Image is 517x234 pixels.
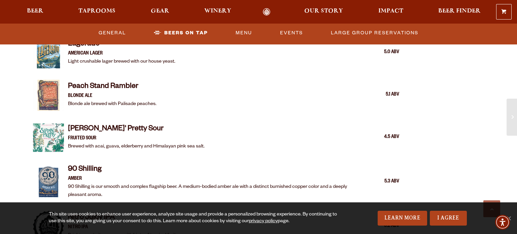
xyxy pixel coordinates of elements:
p: Blonde ale brewed with Palisade peaches. [68,100,157,108]
span: Beer [27,8,43,14]
img: Item Thumbnail [33,80,64,111]
a: Beers On Tap [151,25,210,41]
a: I Agree [430,211,467,226]
p: Fruited Sour [68,135,205,143]
div: 5.1 ABV [366,91,399,99]
span: Our Story [304,8,343,14]
div: 5.0 ABV [366,48,399,57]
span: Winery [204,8,231,14]
p: Light crushable lager brewed with our house yeast. [68,58,175,66]
div: 4.5 ABV [366,133,399,142]
span: Impact [378,8,403,14]
div: 5.3 ABV [366,177,399,186]
a: Odell Home [254,8,279,16]
a: Scroll to top [483,200,500,217]
a: Beer [23,8,48,16]
img: Item Thumbnail [33,122,64,153]
div: Accessibility Menu [495,215,510,230]
a: Impact [374,8,408,16]
a: Gear [146,8,174,16]
a: Beer Finder [434,8,485,16]
a: Large Group Reservations [328,25,421,41]
span: Gear [151,8,169,14]
p: Blonde Ale [68,92,157,100]
p: American Lager [68,50,175,58]
span: Taprooms [78,8,115,14]
img: Item Thumbnail [33,166,64,197]
div: This site uses cookies to enhance user experience, analyze site usage and provide a personalized ... [49,211,339,225]
a: Winery [200,8,236,16]
h4: 90 Shilling [68,165,361,175]
a: General [96,25,129,41]
h4: Peach Stand Rambler [68,82,157,93]
a: Taprooms [74,8,120,16]
p: Amber [68,175,361,183]
a: privacy policy [249,219,278,224]
p: Brewed with acai, guava, elderberry and Himalayan pink sea salt. [68,143,205,151]
span: Beer Finder [438,8,481,14]
img: Item Thumbnail [33,37,64,68]
a: Learn More [378,211,427,226]
p: 90 Shilling is our smooth and complex flagship beer. A medium-bodied amber ale with a distinct bu... [68,183,361,199]
a: Our Story [300,8,347,16]
h4: Lagerado [68,39,175,50]
a: Events [277,25,306,41]
a: Menu [233,25,255,41]
h4: [PERSON_NAME]' Pretty Sour [68,124,205,135]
